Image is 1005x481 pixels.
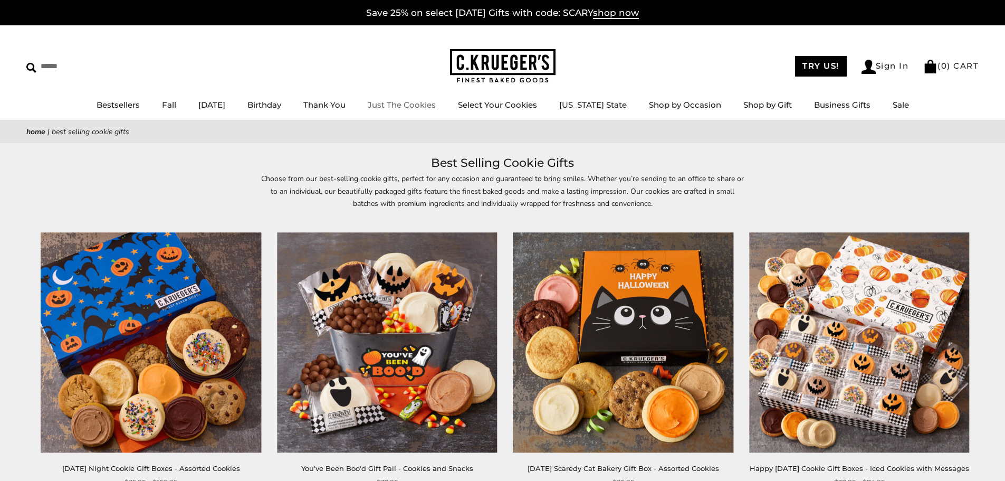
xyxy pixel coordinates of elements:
[814,100,870,110] a: Business Gifts
[513,232,733,452] img: Halloween Scaredy Cat Bakery Gift Box - Assorted Cookies
[862,60,909,74] a: Sign In
[26,58,152,74] input: Search
[41,232,261,452] img: Halloween Night Cookie Gift Boxes - Assorted Cookies
[941,61,947,71] span: 0
[750,464,969,473] a: Happy [DATE] Cookie Gift Boxes - Iced Cookies with Messages
[593,7,639,19] span: shop now
[303,100,346,110] a: Thank You
[649,100,721,110] a: Shop by Occasion
[368,100,436,110] a: Just The Cookies
[743,100,792,110] a: Shop by Gift
[26,127,45,137] a: Home
[923,60,937,73] img: Bag
[277,232,497,452] img: You've Been Boo'd Gift Pail - Cookies and Snacks
[450,49,556,83] img: C.KRUEGER'S
[893,100,909,110] a: Sale
[795,56,847,77] a: TRY US!
[42,154,963,173] h1: Best Selling Cookie Gifts
[862,60,876,74] img: Account
[260,173,745,221] p: Choose from our best-selling cookie gifts, perfect for any occasion and guaranteed to bring smile...
[8,441,109,473] iframe: Sign Up via Text for Offers
[528,464,719,473] a: [DATE] Scaredy Cat Bakery Gift Box - Assorted Cookies
[97,100,140,110] a: Bestsellers
[52,127,129,137] span: Best Selling Cookie Gifts
[198,100,225,110] a: [DATE]
[26,126,979,138] nav: breadcrumbs
[923,61,979,71] a: (0) CART
[458,100,537,110] a: Select Your Cookies
[301,464,473,473] a: You've Been Boo'd Gift Pail - Cookies and Snacks
[162,100,176,110] a: Fall
[47,127,50,137] span: |
[559,100,627,110] a: [US_STATE] State
[247,100,281,110] a: Birthday
[26,63,36,73] img: Search
[62,464,240,473] a: [DATE] Night Cookie Gift Boxes - Assorted Cookies
[749,232,969,452] img: Happy Halloween Cookie Gift Boxes - Iced Cookies with Messages
[366,7,639,19] a: Save 25% on select [DATE] Gifts with code: SCARYshop now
